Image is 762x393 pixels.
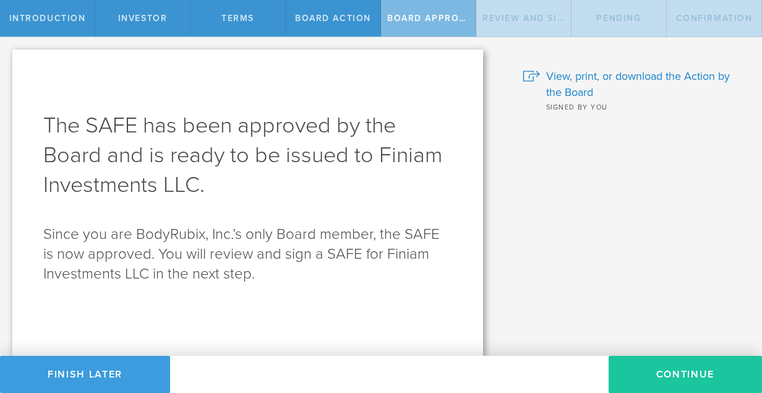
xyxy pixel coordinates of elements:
[43,225,452,284] p: Since you are BodyRubix, Inc.’s only Board member, the SAFE is now approved. You will review and ...
[118,13,168,24] span: Investor
[43,111,452,200] h1: The SAFE has been approved by the Board and is ready to be issued to Finiam Investments LLC.
[295,13,371,24] span: Board Action
[609,356,762,393] button: Continue
[676,13,753,24] span: Confirmation
[482,13,571,24] span: Review and Sign
[387,13,477,24] span: Board Approval
[596,13,641,24] span: Pending
[221,13,254,24] span: terms
[9,13,86,24] span: Introduction
[523,100,743,113] div: Signed by you
[546,68,743,100] span: View, print, or download the Action by the Board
